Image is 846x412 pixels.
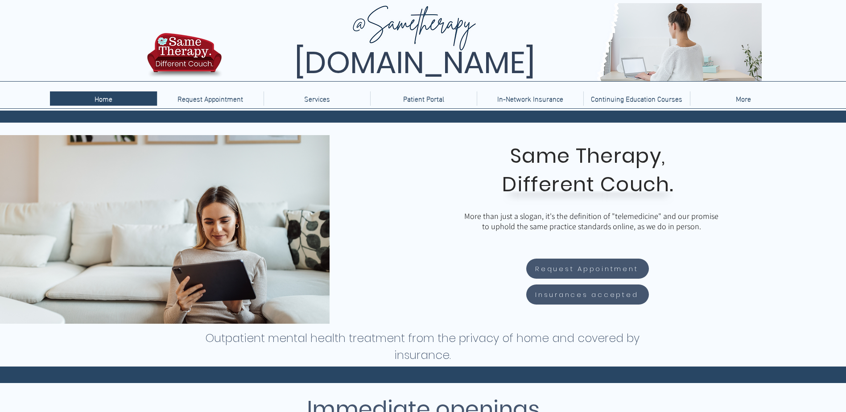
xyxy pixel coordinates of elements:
[477,91,583,106] a: In-Network Insurance
[526,259,649,279] a: Request Appointment
[462,211,721,231] p: More than just a slogan, it's the definition of "telemedicine" and our promise to uphold the same...
[300,91,334,106] p: Services
[50,91,157,106] a: Home
[294,41,535,84] span: [DOMAIN_NAME]
[493,91,568,106] p: In-Network Insurance
[535,264,638,274] span: Request Appointment
[535,289,638,300] span: Insurances accepted
[264,91,370,106] div: Services
[224,3,762,81] img: Same Therapy, Different Couch. TelebehavioralHealth.US
[586,91,687,106] p: Continuing Education Courses
[205,330,640,364] h1: Outpatient mental health treatment from the privacy of home and covered by insurance.
[583,91,690,106] a: Continuing Education Courses
[526,284,649,305] a: Insurances accepted
[731,91,755,106] p: More
[50,91,796,106] nav: Site
[370,91,477,106] a: Patient Portal
[144,32,224,84] img: TBH.US
[510,142,666,170] span: Same Therapy,
[399,91,449,106] p: Patient Portal
[173,91,248,106] p: Request Appointment
[157,91,264,106] a: Request Appointment
[90,91,117,106] p: Home
[502,170,673,198] span: Different Couch.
